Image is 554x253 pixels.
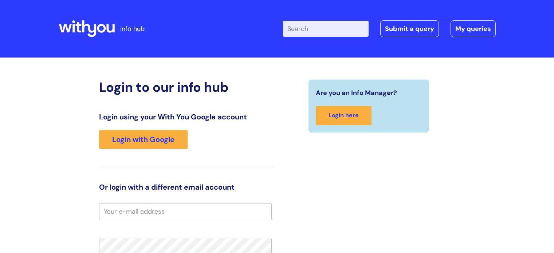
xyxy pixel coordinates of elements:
[316,87,397,99] span: Are you an Info Manager?
[99,79,272,95] h2: Login to our info hub
[120,23,145,35] p: info hub
[451,20,496,37] a: My queries
[99,203,272,220] input: Your e-mail address
[283,21,369,37] input: Search
[99,183,272,191] h3: Or login with a different email account
[316,106,372,125] a: Login here
[380,20,439,37] a: Submit a query
[99,130,188,149] a: Login with Google
[99,112,272,121] h3: Login using your With You Google account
